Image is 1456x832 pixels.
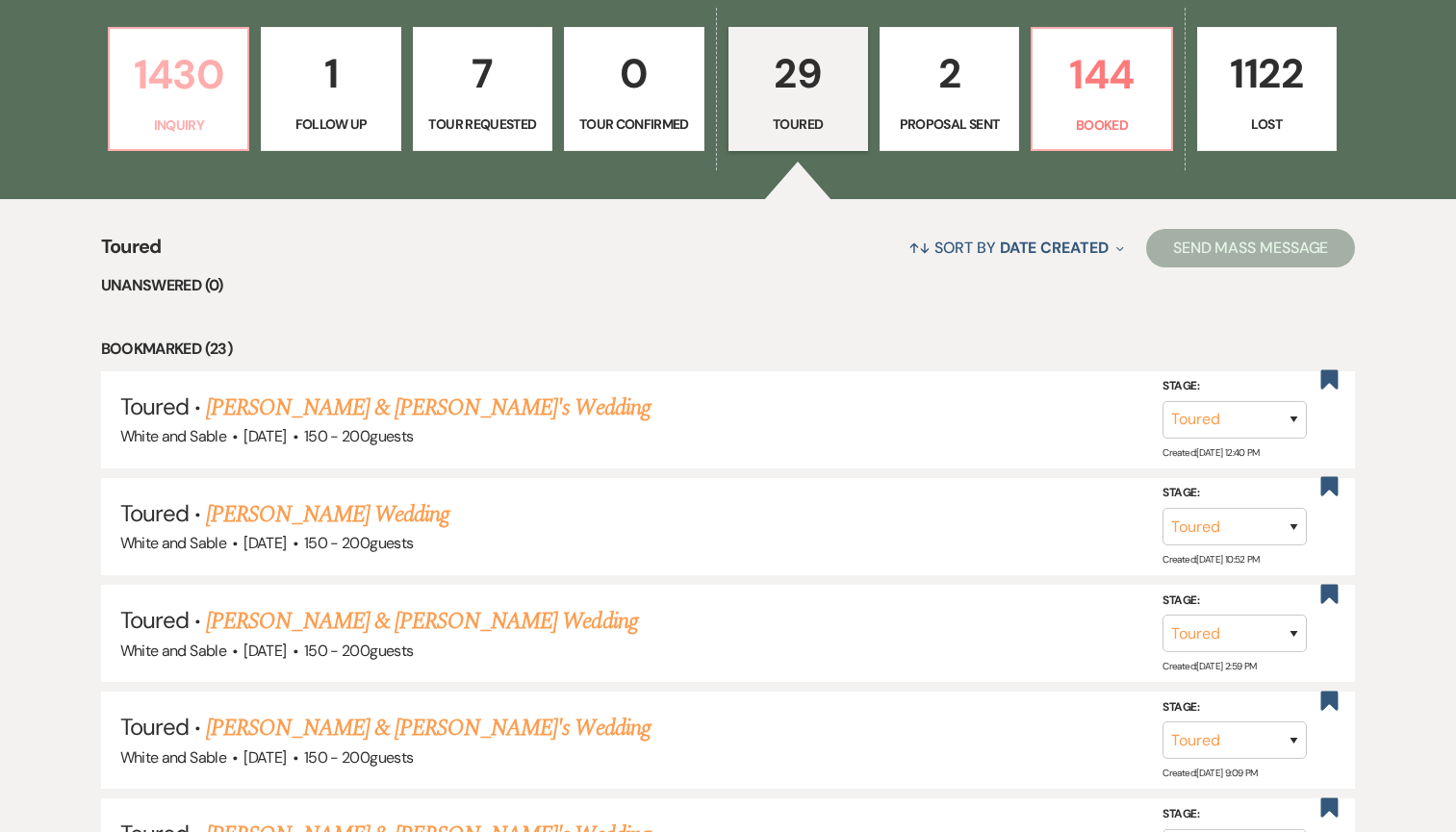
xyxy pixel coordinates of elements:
a: [PERSON_NAME] & [PERSON_NAME] Wedding [206,604,637,639]
span: Toured [120,498,189,528]
span: Toured [120,391,189,421]
li: Bookmarked (23) [101,337,1356,362]
span: 150 - 200 guests [304,641,413,661]
p: 1122 [1210,41,1324,106]
span: [DATE] [243,641,286,661]
a: 2Proposal Sent [880,27,1019,152]
p: Toured [741,113,856,135]
p: 7 [425,41,540,106]
a: [PERSON_NAME] & [PERSON_NAME]'s Wedding [206,391,651,425]
p: Lost [1210,113,1324,135]
p: Follow Up [273,113,388,135]
label: Stage: [1162,697,1307,719]
a: [PERSON_NAME] Wedding [206,497,449,532]
p: Proposal Sent [892,113,1007,135]
span: [DATE] [243,426,286,446]
label: Stage: [1162,483,1307,504]
a: 0Tour Confirmed [564,27,703,152]
span: Date Created [1000,238,1109,258]
span: ↑↓ [908,238,932,258]
a: 144Booked [1031,27,1172,152]
a: 1430Inquiry [108,27,249,152]
p: Tour Requested [425,113,540,135]
p: 144 [1044,42,1159,107]
label: Stage: [1162,376,1307,397]
span: Toured [101,232,162,273]
a: [PERSON_NAME] & [PERSON_NAME]'s Wedding [206,711,651,745]
span: Toured [120,605,189,635]
span: [DATE] [243,747,286,768]
p: Tour Confirmed [576,113,691,135]
p: 0 [576,41,691,106]
button: Sort By Date Created [901,222,1132,273]
a: 1Follow Up [261,27,400,152]
span: Created: [DATE] 12:40 PM [1162,446,1259,459]
label: Stage: [1162,591,1307,612]
li: Unanswered (0) [101,273,1356,298]
button: Send Mass Message [1146,229,1356,267]
a: 7Tour Requested [413,27,552,152]
span: Created: [DATE] 9:09 PM [1162,767,1257,779]
span: Toured [120,712,189,742]
p: 1430 [121,42,236,107]
p: Inquiry [121,114,236,136]
span: 150 - 200 guests [304,747,413,768]
p: 29 [741,41,856,106]
span: White and Sable [120,747,226,768]
span: White and Sable [120,533,226,553]
p: 1 [273,41,388,106]
span: White and Sable [120,641,226,661]
span: Created: [DATE] 2:59 PM [1162,660,1256,672]
a: 29Toured [728,27,868,152]
label: Stage: [1162,804,1307,825]
p: 2 [892,41,1007,106]
span: [DATE] [243,533,286,553]
a: 1122Lost [1197,27,1337,152]
span: Created: [DATE] 10:52 PM [1162,553,1259,566]
span: White and Sable [120,426,226,446]
p: Booked [1044,114,1159,136]
span: 150 - 200 guests [304,533,413,553]
span: 150 - 200 guests [304,426,413,446]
